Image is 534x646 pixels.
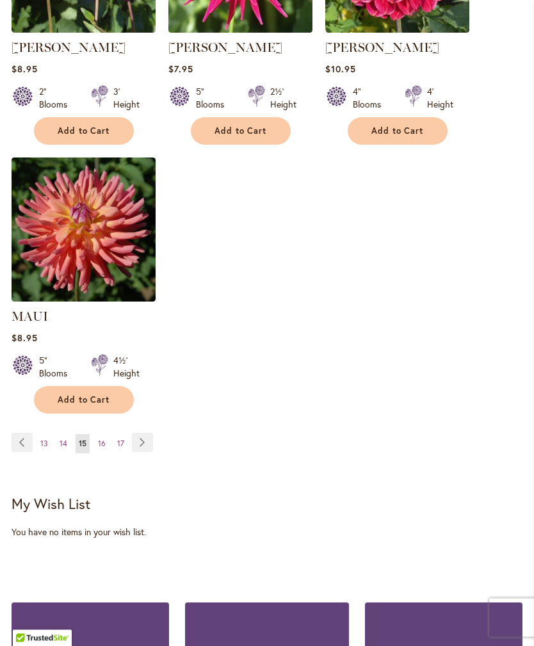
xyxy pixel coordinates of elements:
a: 13 [37,435,51,454]
a: 16 [95,435,109,454]
a: [PERSON_NAME] [325,40,439,56]
a: MAUI [12,309,48,325]
div: 3' Height [113,86,140,111]
button: Add to Cart [34,387,134,414]
span: Add to Cart [58,395,110,406]
span: $8.95 [12,63,38,76]
strong: My Wish List [12,495,90,513]
a: MATILDA HUSTON [168,24,312,36]
span: 14 [60,439,67,449]
span: 17 [117,439,124,449]
img: MAUI [12,158,156,302]
span: Add to Cart [371,126,424,137]
a: MARY MUNNS [12,24,156,36]
div: 4" Blooms [353,86,389,111]
div: You have no items in your wish list. [12,526,522,539]
span: 13 [40,439,48,449]
button: Add to Cart [34,118,134,145]
span: $7.95 [168,63,193,76]
span: 15 [79,439,86,449]
button: Add to Cart [348,118,448,145]
span: $10.95 [325,63,356,76]
div: 5" Blooms [196,86,232,111]
div: 4' Height [427,86,453,111]
span: 16 [98,439,106,449]
a: Matty Boo [325,24,469,36]
button: Add to Cart [191,118,291,145]
span: Add to Cart [214,126,267,137]
span: Add to Cart [58,126,110,137]
iframe: Launch Accessibility Center [10,601,45,636]
div: 2½' Height [270,86,296,111]
a: [PERSON_NAME] [168,40,282,56]
div: 5" Blooms [39,355,76,380]
a: MAUI [12,293,156,305]
a: 14 [56,435,70,454]
span: $8.95 [12,332,38,344]
div: 2" Blooms [39,86,76,111]
div: 4½' Height [113,355,140,380]
a: [PERSON_NAME] [12,40,125,56]
a: 17 [114,435,127,454]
